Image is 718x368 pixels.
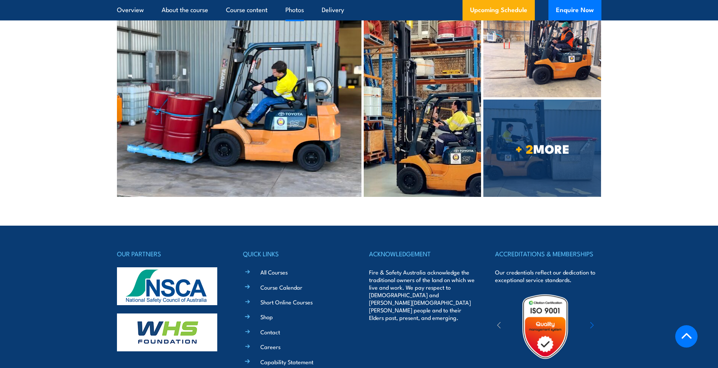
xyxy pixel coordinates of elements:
h4: QUICK LINKS [243,248,349,259]
a: All Courses [260,268,288,276]
img: ewpa-logo [579,313,645,340]
a: Short Online Courses [260,298,313,306]
img: Untitled design (19) [512,293,578,360]
a: + 2MORE [483,100,601,197]
h4: ACKNOWLEDGEMENT [369,248,475,259]
a: Course Calendar [260,283,302,291]
a: Contact [260,328,280,336]
p: Fire & Safety Australia acknowledge the traditional owners of the land on which we live and work.... [369,268,475,321]
strong: + 2 [516,139,533,158]
img: whs-logo-footer [117,313,217,351]
h4: ACCREDITATIONS & MEMBERSHIPS [495,248,601,259]
h4: OUR PARTNERS [117,248,223,259]
a: Capability Statement [260,358,313,366]
span: MORE [483,143,601,154]
p: Our credentials reflect our dedication to exceptional service standards. [495,268,601,284]
a: Careers [260,343,280,351]
a: Shop [260,313,273,321]
img: nsca-logo-footer [117,267,217,305]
